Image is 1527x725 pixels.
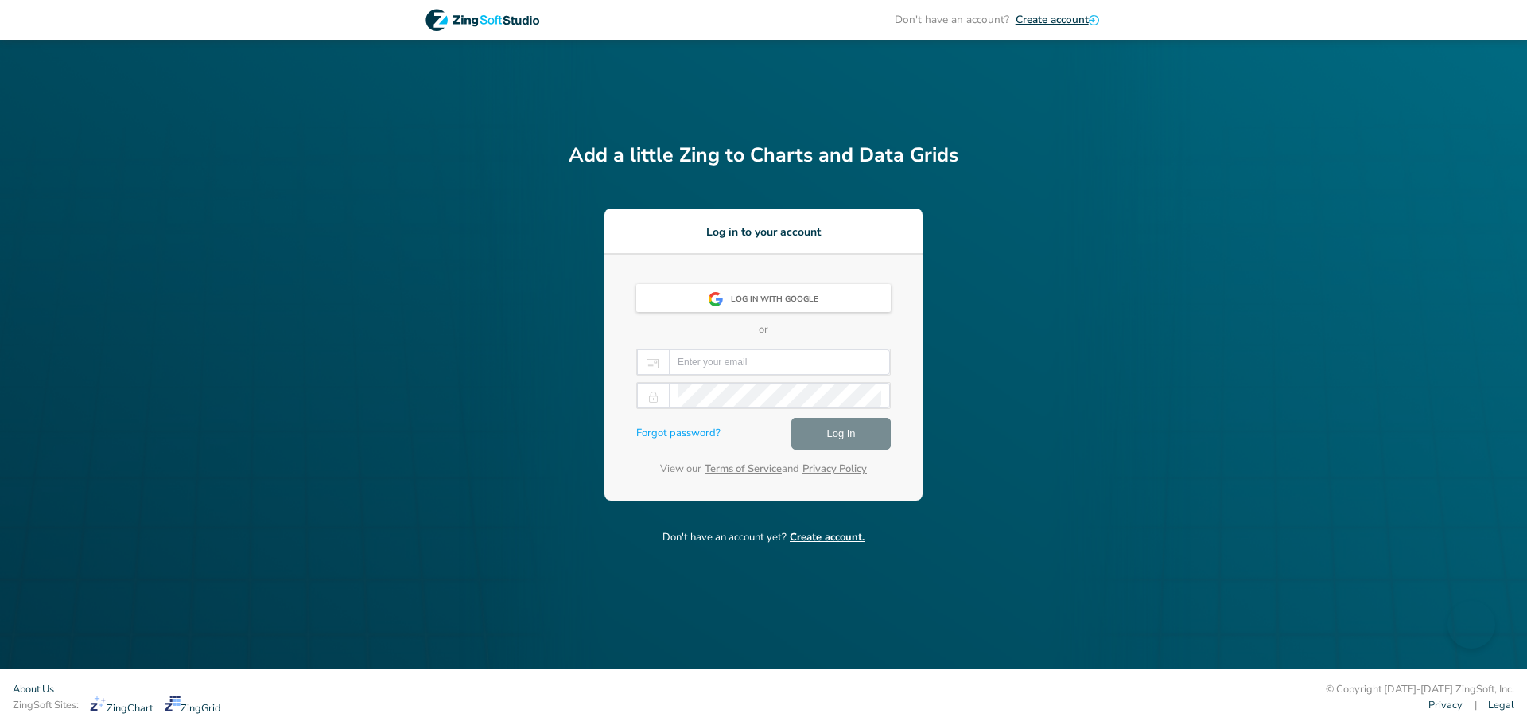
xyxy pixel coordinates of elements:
a: ZingGrid [165,696,221,716]
h3: Log in to your account [604,224,923,240]
a: ZingChart [90,696,153,716]
span: Create account. [790,530,865,544]
input: Enter your email [678,350,881,374]
span: Create account [1016,12,1089,27]
a: About Us [13,682,54,697]
a: Privacy [1428,698,1463,713]
a: Terms of Service [705,462,782,476]
div: Log in with Google [731,286,828,314]
h2: Add a little Zing to Charts and Data Grids [569,141,958,171]
span: | [1475,698,1477,713]
iframe: Toggle Customer Support [1447,601,1495,649]
a: Legal [1488,698,1514,713]
p: View our and [636,462,891,477]
span: ZingSoft Sites: [13,698,79,713]
a: Privacy Policy [802,462,867,476]
p: or [636,322,891,338]
button: Log In [791,418,891,450]
a: Forgot password? [636,426,721,442]
div: © Copyright [DATE]-[DATE] ZingSoft, Inc. [1326,682,1514,698]
p: Don't have an account yet? [569,530,958,546]
span: Log In [826,424,855,443]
